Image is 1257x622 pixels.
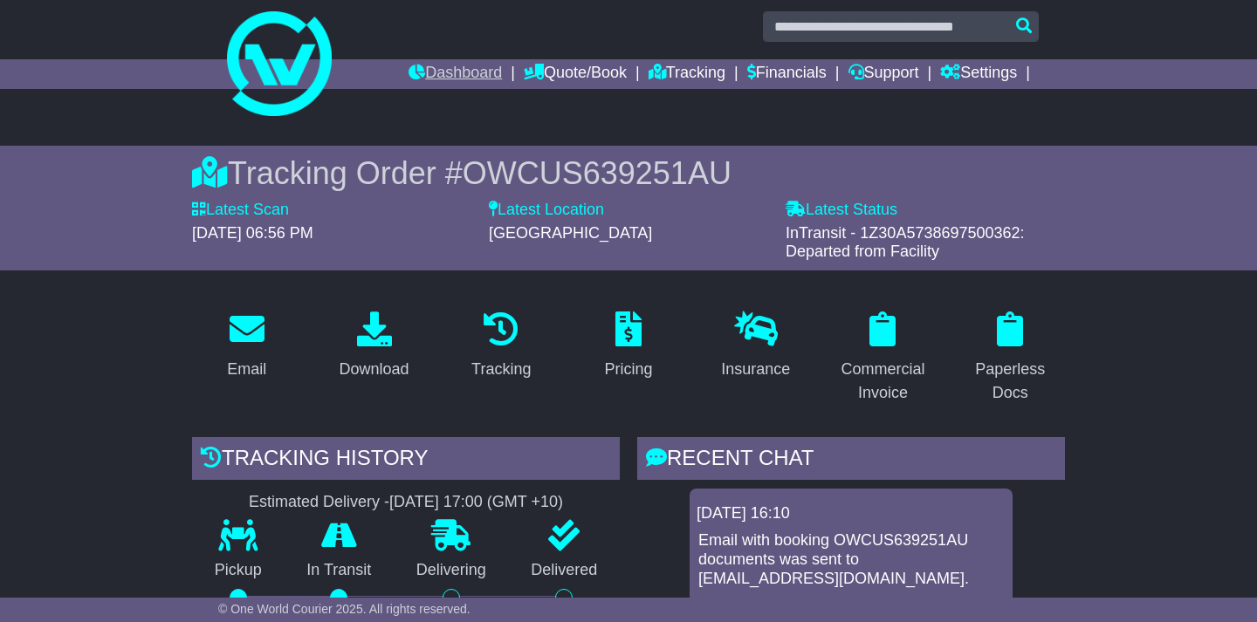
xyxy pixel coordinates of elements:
div: [DATE] 17:00 (GMT +10) [389,493,563,512]
label: Latest Status [786,201,897,220]
a: Dashboard [409,59,502,89]
div: Paperless Docs [966,358,1054,405]
a: Email [216,305,278,387]
div: Email [227,358,266,381]
div: Estimated Delivery - [192,493,620,512]
div: Commercial Invoice [840,358,927,405]
a: Commercial Invoice [828,305,938,411]
div: Pricing [605,358,653,381]
a: Support [848,59,919,89]
span: InTransit - 1Z30A5738697500362: Departed from Facility [786,224,1025,261]
span: © One World Courier 2025. All rights reserved. [218,602,471,616]
div: Download [340,358,409,381]
div: [DATE] 16:10 [697,504,1006,523]
div: Tracking Order # [192,154,1065,192]
span: [GEOGRAPHIC_DATA] [489,224,652,242]
a: Paperless Docs [955,305,1065,411]
div: Tracking history [192,437,620,484]
p: Email with booking OWCUS639251AU documents was sent to [EMAIL_ADDRESS][DOMAIN_NAME]. [698,531,1004,588]
a: Quote/Book [524,59,627,89]
a: Tracking [460,305,542,387]
a: Insurance [710,305,801,387]
p: Pickup [192,561,285,580]
a: Pricing [594,305,664,387]
div: RECENT CHAT [637,437,1065,484]
span: OWCUS639251AU [463,155,732,191]
a: Financials [747,59,827,89]
span: [DATE] 06:56 PM [192,224,313,242]
div: Tracking [471,358,531,381]
p: In Transit [285,561,395,580]
a: Tracking [649,59,725,89]
p: Delivered [509,561,621,580]
div: Insurance [721,358,790,381]
label: Latest Location [489,201,604,220]
p: Delivering [394,561,509,580]
label: Latest Scan [192,201,289,220]
a: Settings [940,59,1017,89]
a: Download [328,305,421,387]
